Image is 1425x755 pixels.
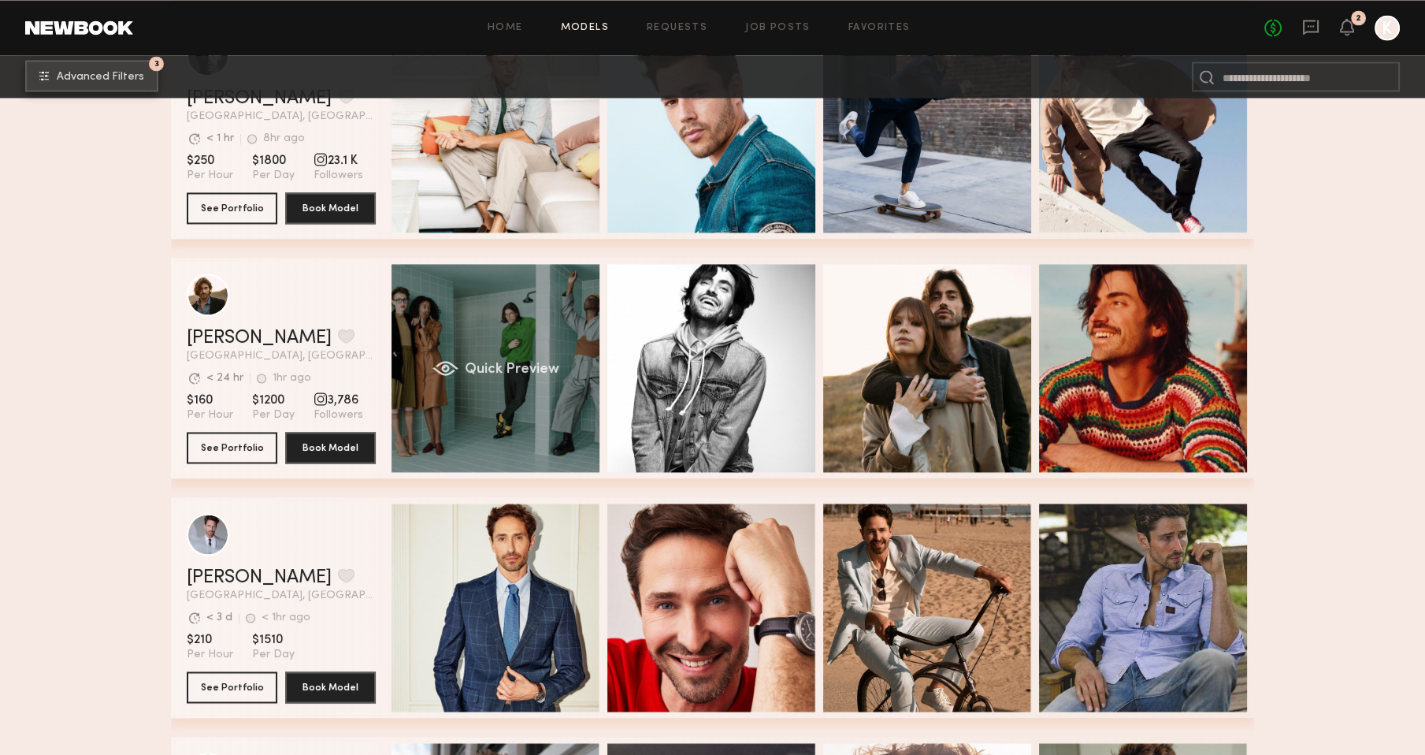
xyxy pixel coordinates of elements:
a: [PERSON_NAME] [187,89,332,108]
span: Per Day [252,648,295,662]
span: [GEOGRAPHIC_DATA], [GEOGRAPHIC_DATA] [187,590,376,601]
div: 8hr ago [263,133,305,144]
span: 3,786 [314,392,363,408]
span: Per Hour [187,648,233,662]
button: See Portfolio [187,432,277,463]
div: 2 [1356,14,1361,23]
span: Followers [314,169,363,183]
button: See Portfolio [187,671,277,703]
span: 23.1 K [314,153,363,169]
button: 3Advanced Filters [25,60,158,91]
a: [PERSON_NAME] [187,568,332,587]
div: < 1 hr [206,133,234,144]
span: Followers [314,408,363,422]
span: $210 [187,632,233,648]
span: Advanced Filters [57,72,144,83]
div: < 24 hr [206,373,243,384]
a: Job Posts [745,23,811,33]
span: $1510 [252,632,295,648]
a: Favorites [848,23,911,33]
span: Per Hour [187,408,233,422]
a: [PERSON_NAME] [187,329,332,348]
div: < 1hr ago [262,612,310,623]
span: Per Day [252,169,295,183]
span: Per Day [252,408,295,422]
a: K [1375,15,1400,40]
div: < 3 d [206,612,232,623]
span: $160 [187,392,233,408]
span: 3 [154,60,159,67]
button: Book Model [285,192,376,224]
span: $1200 [252,392,295,408]
span: Per Hour [187,169,233,183]
div: 1hr ago [273,373,311,384]
span: Quick Preview [465,363,559,377]
span: $1800 [252,153,295,169]
a: Models [561,23,609,33]
button: See Portfolio [187,192,277,224]
span: [GEOGRAPHIC_DATA], [GEOGRAPHIC_DATA] [187,351,376,362]
a: Requests [647,23,707,33]
span: $250 [187,153,233,169]
button: Book Model [285,671,376,703]
a: Home [488,23,523,33]
button: Book Model [285,432,376,463]
span: [GEOGRAPHIC_DATA], [GEOGRAPHIC_DATA] [187,111,376,122]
